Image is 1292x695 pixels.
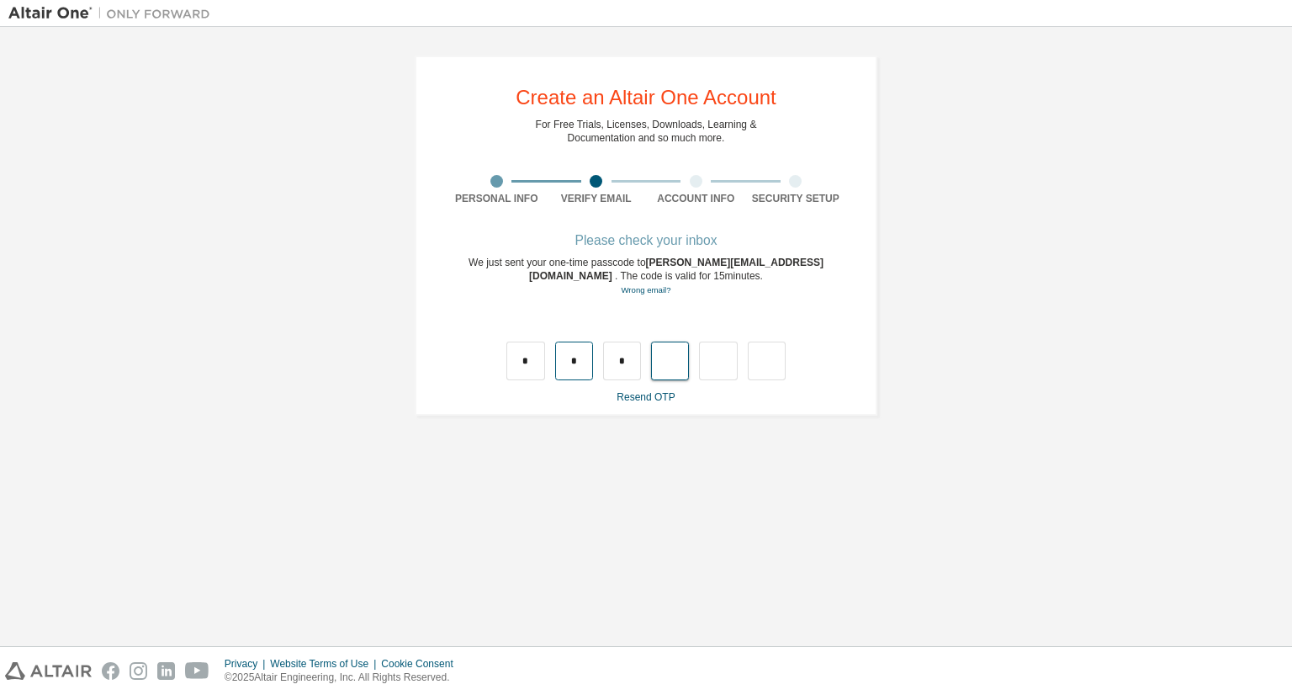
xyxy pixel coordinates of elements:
div: Personal Info [447,192,547,205]
img: Altair One [8,5,219,22]
span: [PERSON_NAME][EMAIL_ADDRESS][DOMAIN_NAME] [529,257,823,282]
img: facebook.svg [102,662,119,680]
div: Security Setup [746,192,846,205]
div: Verify Email [547,192,647,205]
div: Cookie Consent [381,657,463,671]
div: Create an Altair One Account [516,88,776,108]
div: Please check your inbox [447,236,845,246]
div: Website Terms of Use [270,657,381,671]
div: Account Info [646,192,746,205]
img: linkedin.svg [157,662,175,680]
p: © 2025 Altair Engineering, Inc. All Rights Reserved. [225,671,463,685]
img: youtube.svg [185,662,209,680]
img: instagram.svg [130,662,147,680]
div: We just sent your one-time passcode to . The code is valid for 15 minutes. [447,256,845,297]
a: Go back to the registration form [621,285,670,294]
div: For Free Trials, Licenses, Downloads, Learning & Documentation and so much more. [536,118,757,145]
div: Privacy [225,657,270,671]
img: altair_logo.svg [5,662,92,680]
a: Resend OTP [617,391,675,403]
